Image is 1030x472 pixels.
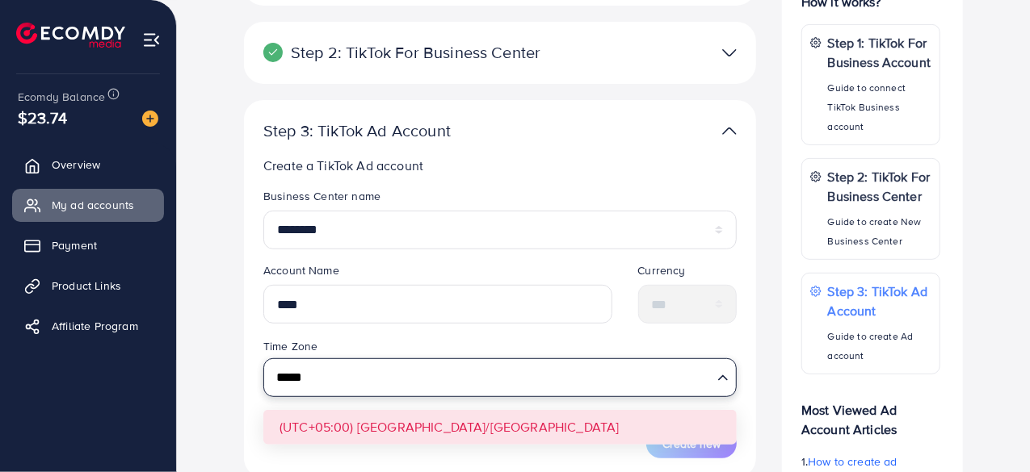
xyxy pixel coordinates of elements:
[52,278,121,294] span: Product Links
[263,338,317,354] label: Time Zone
[271,362,711,392] input: Search for option
[801,387,940,439] p: Most Viewed Ad Account Articles
[16,23,125,48] img: logo
[263,43,570,62] p: Step 2: TikTok For Business Center
[828,212,931,251] p: Guide to create New Business Center
[18,89,105,105] span: Ecomdy Balance
[12,269,164,302] a: Product Links
[52,157,100,173] span: Overview
[52,237,97,253] span: Payment
[828,167,931,206] p: Step 2: TikTok For Business Center
[142,111,158,127] img: image
[263,410,737,445] li: (UTC+05:00) [GEOGRAPHIC_DATA]/[GEOGRAPHIC_DATA]
[12,148,164,181] a: Overview
[12,189,164,221] a: My ad accounts
[263,262,612,285] legend: Account Name
[828,327,931,365] p: Guide to create Ad account
[263,358,737,397] div: Search for option
[263,156,737,175] p: Create a TikTok Ad account
[52,318,138,334] span: Affiliate Program
[828,78,931,136] p: Guide to connect TikTok Business account
[263,121,570,140] p: Step 3: TikTok Ad Account
[828,33,931,72] p: Step 1: TikTok For Business Account
[18,106,67,129] span: $23.74
[722,41,737,65] img: TikTok partner
[638,262,738,285] legend: Currency
[828,282,931,320] p: Step 3: TikTok Ad Account
[12,229,164,261] a: Payment
[722,119,737,143] img: TikTok partner
[52,197,134,213] span: My ad accounts
[961,399,1018,460] iframe: Chat
[12,310,164,342] a: Affiliate Program
[263,188,737,211] legend: Business Center name
[142,31,161,49] img: menu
